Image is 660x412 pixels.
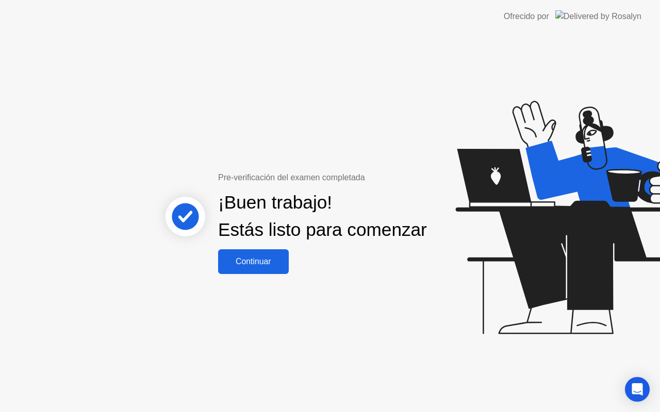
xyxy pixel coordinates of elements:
div: ¡Buen trabajo! Estás listo para comenzar [218,189,427,244]
div: Open Intercom Messenger [625,377,650,402]
button: Continuar [218,249,289,274]
div: Ofrecido por [504,10,549,23]
div: Continuar [221,257,286,266]
div: Pre-verificación del examen completada [218,171,431,184]
img: Delivered by Rosalyn [555,10,641,22]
